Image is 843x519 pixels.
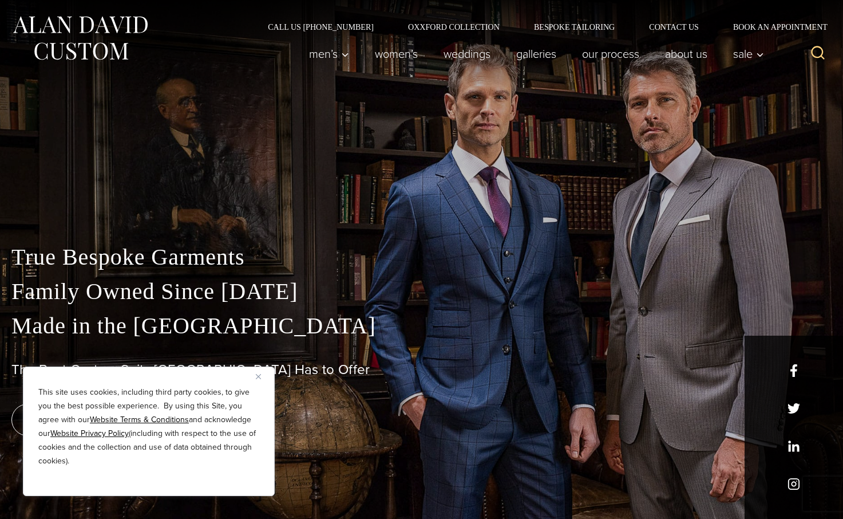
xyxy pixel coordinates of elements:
a: Galleries [504,42,569,65]
a: Book an Appointment [716,23,832,31]
span: Men’s [309,48,349,60]
a: Website Privacy Policy [50,427,129,439]
p: True Bespoke Garments Family Owned Since [DATE] Made in the [GEOGRAPHIC_DATA] [11,240,832,343]
a: Contact Us [632,23,716,31]
a: Call Us [PHONE_NUMBER] [251,23,391,31]
a: weddings [431,42,504,65]
p: This site uses cookies, including third party cookies, to give you the best possible experience. ... [38,386,259,468]
a: book an appointment [11,404,172,436]
nav: Secondary Navigation [251,23,832,31]
a: Our Process [569,42,652,65]
a: Women’s [362,42,431,65]
a: Oxxford Collection [391,23,517,31]
button: View Search Form [804,40,832,68]
span: Sale [733,48,764,60]
nav: Primary Navigation [296,42,770,65]
a: Bespoke Tailoring [517,23,632,31]
a: Website Terms & Conditions [90,414,189,426]
h1: The Best Custom Suits [GEOGRAPHIC_DATA] Has to Offer [11,361,832,378]
a: About Us [652,42,721,65]
img: Close [256,374,261,379]
img: Alan David Custom [11,13,149,64]
button: Close [256,369,270,383]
